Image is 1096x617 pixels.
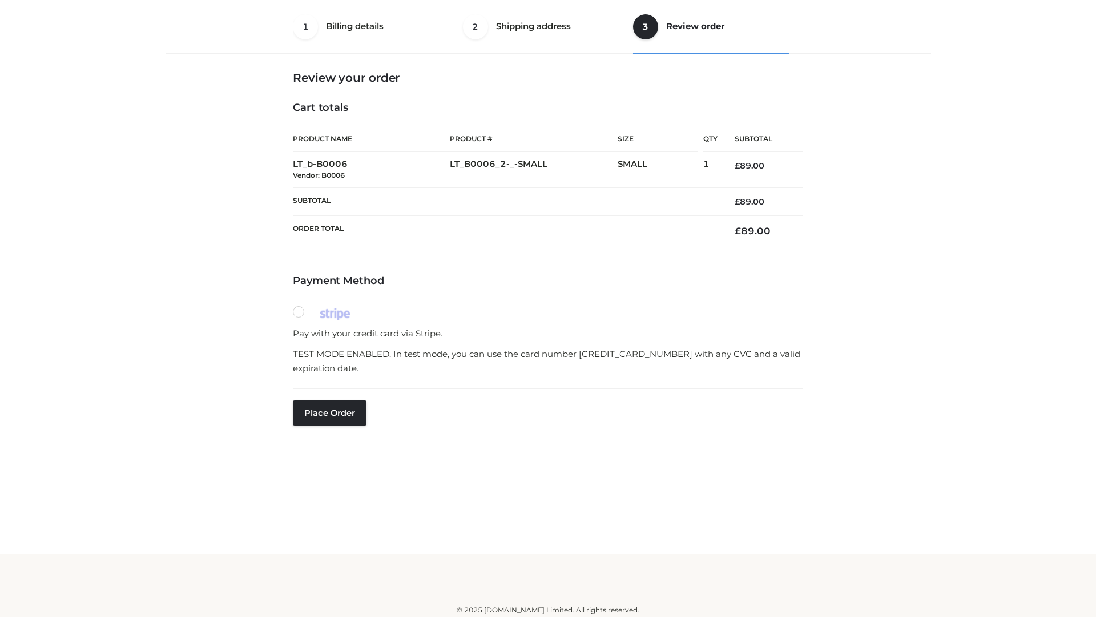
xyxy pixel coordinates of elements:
[718,126,803,152] th: Subtotal
[293,275,803,287] h4: Payment Method
[618,126,698,152] th: Size
[170,604,926,616] div: © 2025 [DOMAIN_NAME] Limited. All rights reserved.
[618,152,703,188] td: SMALL
[703,126,718,152] th: Qty
[735,161,740,171] span: £
[293,187,718,215] th: Subtotal
[293,326,803,341] p: Pay with your credit card via Stripe.
[293,171,345,179] small: Vendor: B0006
[450,126,618,152] th: Product #
[293,216,718,246] th: Order Total
[735,225,771,237] bdi: 89.00
[293,71,803,85] h3: Review your order
[735,197,740,207] span: £
[703,152,718,188] td: 1
[293,126,450,152] th: Product Name
[293,400,366,426] button: Place order
[450,152,618,188] td: LT_B0006_2-_-SMALL
[293,152,450,188] td: LT_b-B0006
[293,347,803,376] p: TEST MODE ENABLED. In test mode, you can use the card number [CREDIT_CARD_NUMBER] with any CVC an...
[293,102,803,114] h4: Cart totals
[735,197,764,207] bdi: 89.00
[735,161,764,171] bdi: 89.00
[735,225,741,237] span: £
